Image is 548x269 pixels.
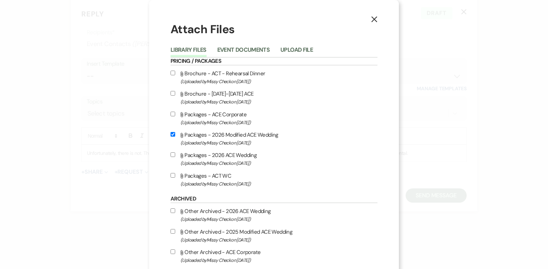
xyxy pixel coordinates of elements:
[181,180,377,188] span: (Uploaded by Missy Check on [DATE] )
[217,47,270,57] button: Event Documents
[171,151,377,167] label: Packages - 2026 ACE Wedding
[171,110,377,127] label: Packages - ACE Corporate
[171,21,377,37] h1: Attach Files
[171,208,175,213] input: Other Archived - 2026 ACE Wedding(Uploaded byMissy Checkon [DATE])
[171,195,377,203] h6: Archived
[171,91,175,96] input: Brochure - [DATE]-[DATE] ACE(Uploaded byMissy Checkon [DATE])
[181,236,377,244] span: (Uploaded by Missy Check on [DATE] )
[171,248,377,264] label: Other Archived - ACE Corporate
[171,47,207,57] button: Library Files
[171,89,377,106] label: Brochure - [DATE]-[DATE] ACE
[171,57,377,65] h6: Pricing / Packages
[171,112,175,116] input: Packages - ACE Corporate(Uploaded byMissy Checkon [DATE])
[171,171,377,188] label: Packages - ACT WC
[280,47,313,57] button: Upload File
[181,256,377,264] span: (Uploaded by Missy Check on [DATE] )
[181,118,377,127] span: (Uploaded by Missy Check on [DATE] )
[171,249,175,254] input: Other Archived - ACE Corporate(Uploaded byMissy Checkon [DATE])
[181,139,377,147] span: (Uploaded by Missy Check on [DATE] )
[171,130,377,147] label: Packages - 2026 Modified ACE Wedding
[171,229,175,234] input: Other Archived - 2025 Modified ACE Wedding(Uploaded byMissy Checkon [DATE])
[171,132,175,137] input: Packages - 2026 Modified ACE Wedding(Uploaded byMissy Checkon [DATE])
[181,98,377,106] span: (Uploaded by Missy Check on [DATE] )
[171,207,377,223] label: Other Archived - 2026 ACE Wedding
[181,215,377,223] span: (Uploaded by Missy Check on [DATE] )
[181,77,377,86] span: (Uploaded by Missy Check on [DATE] )
[171,152,175,157] input: Packages - 2026 ACE Wedding(Uploaded byMissy Checkon [DATE])
[171,69,377,86] label: Brochure - ACT - Rehearsal Dinner
[171,227,377,244] label: Other Archived - 2025 Modified ACE Wedding
[181,159,377,167] span: (Uploaded by Missy Check on [DATE] )
[171,173,175,178] input: Packages - ACT WC(Uploaded byMissy Checkon [DATE])
[171,71,175,75] input: Brochure - ACT - Rehearsal Dinner(Uploaded byMissy Checkon [DATE])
